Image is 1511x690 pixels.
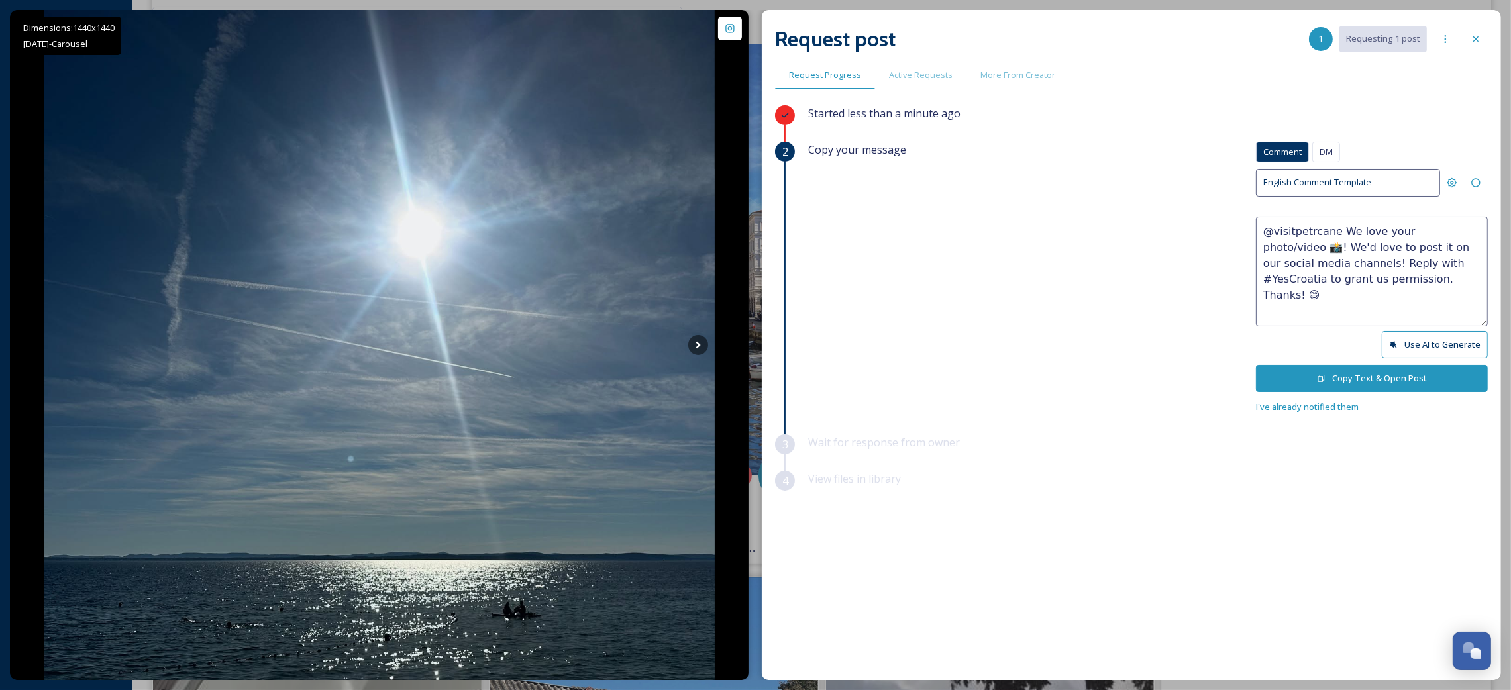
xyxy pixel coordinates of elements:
[23,38,87,50] span: [DATE] - Carousel
[808,142,906,158] span: Copy your message
[1256,401,1359,413] span: I've already notified them
[789,69,861,81] span: Request Progress
[1453,632,1491,670] button: Open Chat
[782,144,788,160] span: 2
[1319,32,1324,45] span: 1
[1339,26,1427,52] button: Requesting 1 post
[1382,331,1488,358] button: Use AI to Generate
[1256,365,1488,392] button: Copy Text & Open Post
[889,69,953,81] span: Active Requests
[808,471,901,486] span: View files in library
[808,435,960,450] span: Wait for response from owner
[1256,217,1488,326] textarea: @visitpetrcane We love your photo/video 📸! We'd love to post it on our social media channels! Rep...
[775,23,896,55] h2: Request post
[23,22,115,34] span: Dimensions: 1440 x 1440
[44,10,715,680] img: Uživamo u prekrasnom, posljednjem ljetnom danu jer sutra nam stiže jesen ☀️🌊🏝️🔝 #beautifulday #su...
[782,436,788,452] span: 3
[808,106,961,121] span: Started less than a minute ago
[782,473,788,489] span: 4
[1263,146,1302,158] span: Comment
[1263,176,1371,189] span: English Comment Template
[1320,146,1333,158] span: DM
[980,69,1055,81] span: More From Creator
